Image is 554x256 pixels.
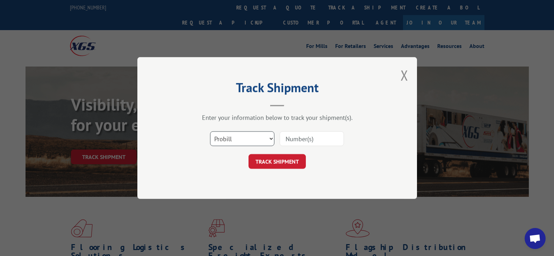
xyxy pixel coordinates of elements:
[172,113,382,122] div: Enter your information below to track your shipment(s).
[401,66,408,84] button: Close modal
[249,154,306,169] button: TRACK SHIPMENT
[280,131,344,146] input: Number(s)
[172,83,382,96] h2: Track Shipment
[525,228,546,249] div: Open chat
